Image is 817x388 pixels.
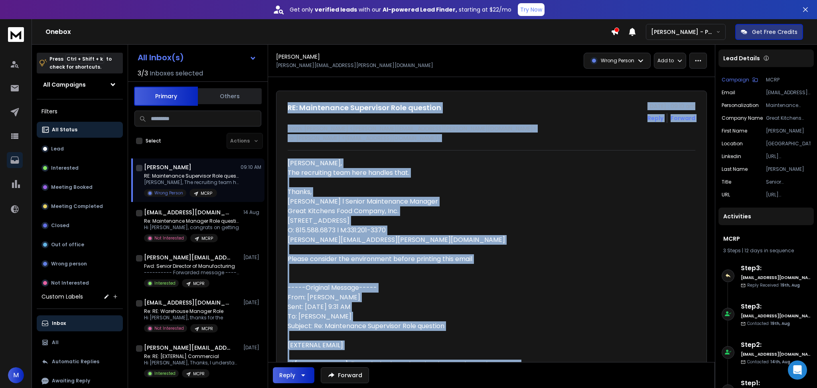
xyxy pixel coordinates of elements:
p: URL [722,192,730,198]
strong: verified leads [315,6,357,14]
button: M [8,367,24,383]
h3: Inboxes selected [150,69,203,78]
p: Get only with our starting at $22/mo [290,6,511,14]
p: [DATE] : 09:10 am [647,102,695,110]
p: MCRP [201,190,212,196]
p: MCPR [193,281,205,287]
h3: Filters [37,106,123,117]
p: 14 Aug [243,209,261,216]
h1: [PERSON_NAME] [144,163,191,171]
h6: [EMAIL_ADDRESS][DOMAIN_NAME] [741,351,811,357]
span: 12 days in sequence [744,247,794,254]
p: [DATE] [243,299,261,306]
p: Wrong Person [601,57,634,64]
button: Automatic Replies [37,354,123,370]
label: Select [146,138,161,144]
h1: All Campaigns [43,81,86,89]
p: Wrong person [51,261,87,267]
p: Awaiting Reply [52,378,90,384]
p: Contacted [747,321,790,327]
span: 14th, Aug [770,359,790,365]
div: Activities [718,208,814,225]
p: [PERSON_NAME] [766,128,811,134]
h1: All Inbox(s) [138,53,184,61]
button: Out of office [37,237,123,253]
p: [PERSON_NAME][EMAIL_ADDRESS][PERSON_NAME][DOMAIN_NAME] [276,62,433,69]
p: Interested [154,370,176,376]
p: Re: Maintenance Manager Role question [144,218,240,224]
h6: Step 3 : [741,302,811,311]
button: All Campaigns [37,77,123,93]
button: Campaign [722,77,758,83]
p: Reply Received [747,282,800,288]
p: Re: RE: Warehouse Manager Role [144,308,223,315]
button: All [37,335,123,350]
p: [DATE] [243,254,261,261]
p: MCRP [201,236,213,242]
button: Reply [647,114,663,122]
p: First Name [722,128,747,134]
button: All Status [37,122,123,138]
h1: [EMAIL_ADDRESS][DOMAIN_NAME] [144,299,232,307]
p: [GEOGRAPHIC_DATA] [766,141,811,147]
h6: Step 3 : [741,263,811,273]
p: Not Interested [154,235,184,241]
p: Lead [51,146,64,152]
button: Get Free Credits [735,24,803,40]
p: Company Name [722,115,763,121]
p: Meeting Completed [51,203,103,210]
h6: [EMAIL_ADDRESS][DOMAIN_NAME] [741,275,811,281]
p: Out of office [51,242,84,248]
button: Primary [134,87,198,106]
p: Fwd: Senior Director of Manufacturing [144,263,240,269]
p: ---------- Forwarded message --------- From: [PERSON_NAME] [144,269,240,276]
p: [PERSON_NAME] - Profound Recruiting [651,28,716,36]
p: Personalization [722,102,759,109]
p: Lead Details [723,54,760,62]
p: [EMAIL_ADDRESS][DOMAIN_NAME] [766,89,811,96]
p: 09:10 AM [241,164,261,170]
p: Senior Maintenance Manager [766,179,811,185]
p: [URL][DOMAIN_NAME] [766,192,811,198]
p: Interested [154,280,176,286]
button: All Inbox(s) [131,49,263,65]
button: Lead [37,141,123,157]
p: to: [PERSON_NAME] <[EMAIL_ADDRESS][DOMAIN_NAME]> [288,134,695,142]
p: Hi [PERSON_NAME], congrats on getting [144,224,240,231]
p: Interested [51,165,79,171]
span: 3 / 3 [138,69,148,78]
button: Wrong person [37,256,123,272]
p: linkedin [722,153,741,160]
button: Others [198,87,262,105]
div: | [723,247,809,254]
div: Reply [279,371,295,379]
p: Try Now [520,6,542,14]
p: Email [722,89,735,96]
p: location [722,141,743,147]
p: Press to check for shortcuts. [49,55,112,71]
p: Inbox [52,320,66,327]
p: RE: Maintenance Supervisor Role question [144,173,240,179]
p: Hi [PERSON_NAME], thanks for the [144,315,223,321]
h6: [EMAIL_ADDRESS][DOMAIN_NAME] [741,313,811,319]
button: Interested [37,160,123,176]
h1: RE: Maintenance Supervisor Role question [288,102,441,113]
button: Inbox [37,315,123,331]
button: Closed [37,218,123,234]
p: Closed [51,222,69,229]
h1: [PERSON_NAME] [276,53,320,61]
p: Maintenance Supervisor [766,102,811,109]
h1: [PERSON_NAME][EMAIL_ADDRESS][PERSON_NAME][DOMAIN_NAME] [144,344,232,352]
p: Add to [657,57,674,64]
p: [PERSON_NAME] [766,166,811,172]
p: [URL][DOMAIN_NAME][PERSON_NAME][PERSON_NAME] [766,153,811,160]
p: All [52,339,59,346]
h1: [EMAIL_ADDRESS][DOMAIN_NAME] [144,208,232,216]
p: Wrong Person [154,190,183,196]
h1: [PERSON_NAME][EMAIL_ADDRESS][DOMAIN_NAME] [144,253,232,261]
span: Ctrl + Shift + k [65,54,104,63]
button: Reply [273,367,314,383]
span: 19th, Aug [770,321,790,327]
p: [PERSON_NAME], The recruiting team here [144,179,240,186]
